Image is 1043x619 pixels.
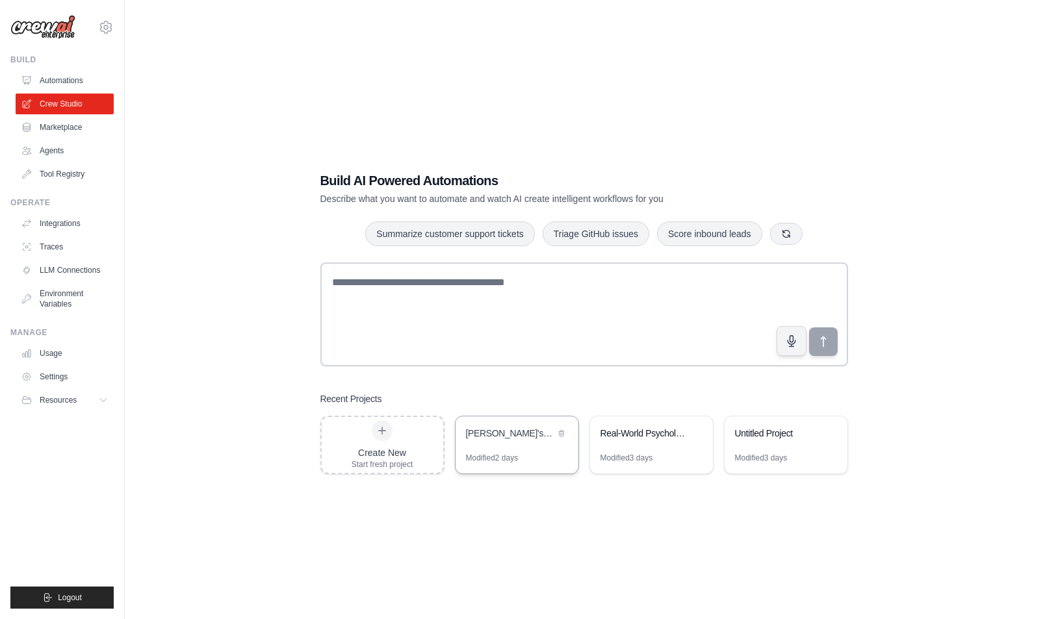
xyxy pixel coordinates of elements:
button: Delete project [555,427,568,440]
div: [PERSON_NAME]'s Complete Response Analysis System [466,427,555,440]
button: Logout [10,587,114,609]
a: Integrations [16,213,114,234]
div: Modified 3 days [600,453,653,463]
a: LLM Connections [16,260,114,281]
div: Untitled Project [735,427,824,440]
div: Modified 3 days [735,453,788,463]
div: Build [10,55,114,65]
div: Real-World Psychology Inference Engine [600,427,689,440]
div: Create New [352,446,413,459]
button: Triage GitHub issues [543,221,649,246]
div: Modified 2 days [466,453,519,463]
a: Agents [16,140,114,161]
img: Logo [10,15,75,40]
a: Automations [16,70,114,91]
div: Start fresh project [352,459,413,470]
button: Resources [16,390,114,411]
h1: Build AI Powered Automations [320,171,757,190]
div: Operate [10,197,114,208]
div: Manage [10,327,114,338]
button: Summarize customer support tickets [365,221,534,246]
button: Get new suggestions [770,223,803,245]
span: Resources [40,395,77,405]
a: Marketplace [16,117,114,138]
h3: Recent Projects [320,392,382,405]
button: Click to speak your automation idea [777,326,806,356]
a: Tool Registry [16,164,114,184]
p: Describe what you want to automate and watch AI create intelligent workflows for you [320,192,757,205]
a: Crew Studio [16,94,114,114]
a: Traces [16,236,114,257]
a: Usage [16,343,114,364]
span: Logout [58,592,82,603]
a: Settings [16,366,114,387]
button: Score inbound leads [657,221,762,246]
a: Environment Variables [16,283,114,314]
